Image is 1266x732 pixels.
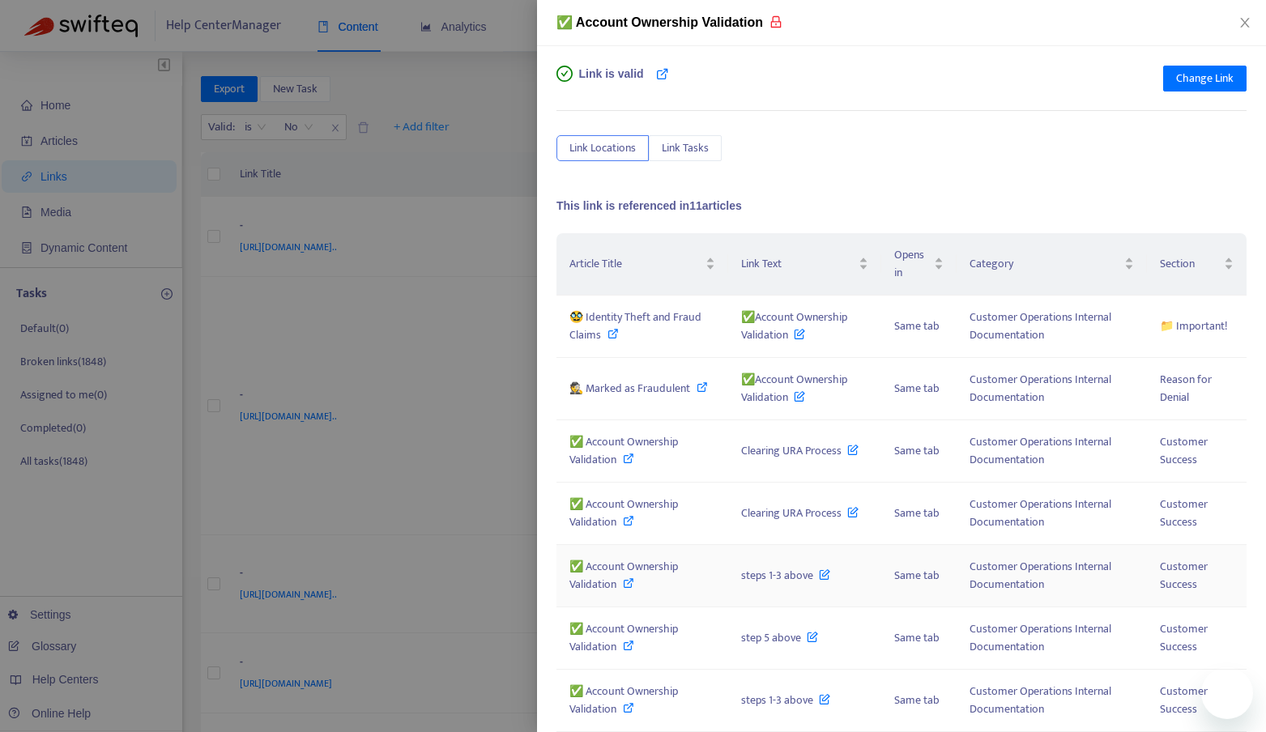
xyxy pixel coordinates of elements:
span: Category [970,255,1121,273]
span: Same tab [894,504,940,522]
span: ✅ Account Ownership Validation [569,682,678,718]
span: Reason for Denial [1160,370,1212,406]
span: steps 1-3 above [741,566,830,585]
span: close [1238,16,1251,29]
button: Close [1234,15,1256,31]
span: Same tab [894,317,940,335]
span: Customer Operations Internal Documentation [970,619,1111,656]
span: Same tab [894,441,940,460]
th: Link Text [728,233,881,296]
span: Same tab [894,691,940,709]
span: 🥸 Identity Theft and Fraud Claims [569,308,701,344]
span: Link is valid [579,66,644,98]
span: Opens in [894,246,931,282]
span: Article Title [569,255,702,273]
span: Same tab [894,628,940,647]
span: Customer Operations Internal Documentation [970,370,1111,406]
span: Section [1160,255,1221,273]
span: Change Link [1176,70,1234,87]
span: Customer Success [1160,619,1208,656]
th: Article Title [556,233,728,296]
span: Link Text [741,255,855,273]
button: Change Link [1163,66,1247,91]
span: ✅ Account Ownership Validation [569,432,678,469]
span: Customer Operations Internal Documentation [970,495,1111,531]
span: ✅Account Ownership Validation [741,308,847,344]
span: Clearing URA Process [741,441,859,460]
span: 🕵️ Marked as Fraudulent [569,379,690,398]
span: 📁 Important! [1160,317,1227,335]
span: Customer Success [1160,432,1208,469]
span: Link Locations [569,139,636,157]
span: This link is referenced in 11 articles [556,199,742,212]
button: Link Locations [556,135,649,161]
span: Clearing URA Process [741,504,859,522]
th: Opens in [881,233,957,296]
span: ✅ Account Ownership Validation [569,557,678,594]
span: steps 1-3 above [741,691,830,709]
span: Same tab [894,379,940,398]
iframe: Button to launch messaging window [1201,667,1253,719]
span: ✅Account Ownership Validation [741,370,847,406]
span: Link Tasks [662,139,709,157]
th: Category [957,233,1147,296]
span: Same tab [894,566,940,585]
th: Section [1147,233,1247,296]
span: ✅ Account Ownership Validation [556,15,763,29]
span: ✅ Account Ownership Validation [569,619,678,656]
button: Link Tasks [649,135,722,161]
span: lock [769,15,782,28]
span: Customer Operations Internal Documentation [970,557,1111,594]
span: step 5 above [741,628,818,647]
span: Customer Success [1160,557,1208,594]
span: check-circle [556,66,573,82]
span: Customer Operations Internal Documentation [970,432,1111,469]
span: Customer Success [1160,495,1208,531]
span: ✅ Account Ownership Validation [569,495,678,531]
span: Customer Operations Internal Documentation [970,308,1111,344]
span: Customer Success [1160,682,1208,718]
span: Customer Operations Internal Documentation [970,682,1111,718]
